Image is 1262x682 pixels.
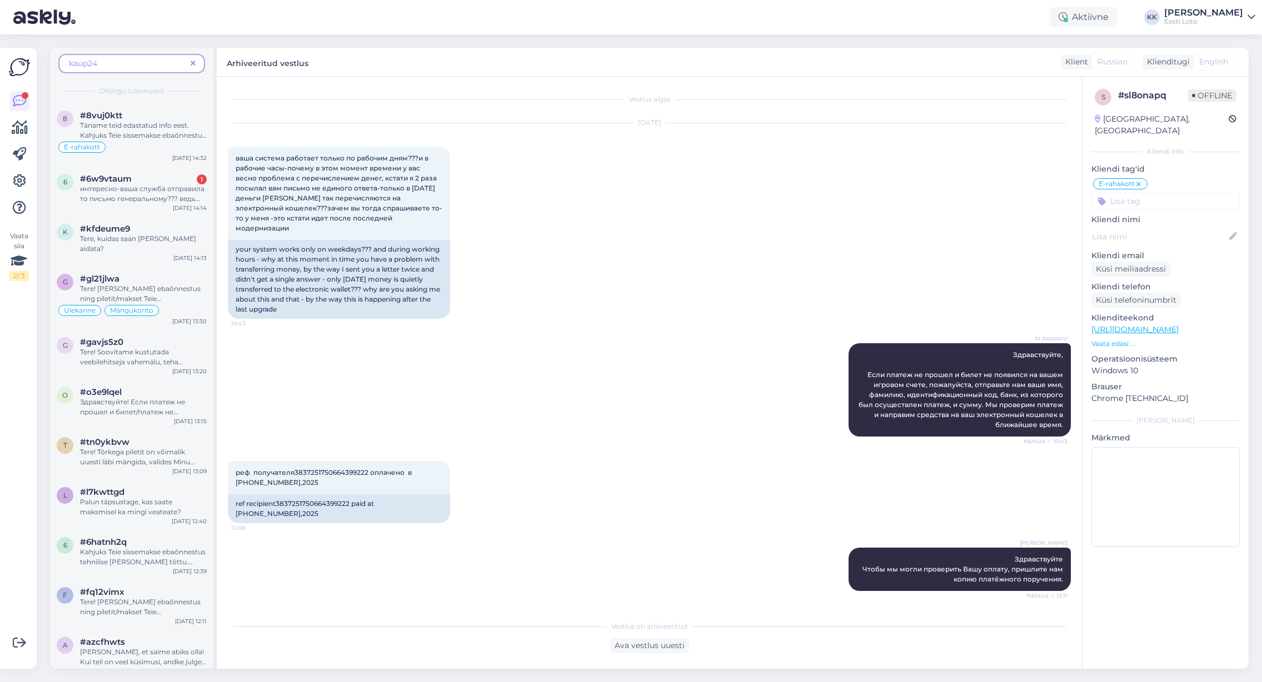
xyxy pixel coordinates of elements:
span: реф получателя3837251750664399222 оплачено в [PHONE_NUMBER],2025 [236,468,413,487]
span: s [1101,93,1105,101]
span: Mängukonto [110,307,153,314]
div: # sl8onapq [1118,89,1188,102]
div: [DATE] 12:40 [172,517,207,525]
span: kaup24 [69,58,97,68]
span: #6hatnh2q [80,537,127,547]
input: Lisa nimi [1092,230,1227,243]
div: Vestlus algas [228,94,1071,104]
div: Klient [1061,56,1088,68]
span: интересно-ваша служба отправила то письмо генеральному??? ведь посылал и так-вот только что оплат... [80,184,204,273]
span: Tere! Tõrkega piletit on võimalik uuesti läbi mängida, valides Minu piletid – e-kiirloteriid. Kui... [80,448,206,586]
span: Offline [1188,89,1236,102]
span: #o3e9lqel [80,387,122,397]
span: English [1199,56,1228,68]
div: Küsi telefoninumbrit [1091,293,1181,308]
p: Brauser [1091,381,1240,393]
span: AI Assistent [1026,334,1068,343]
p: Kliendi tag'id [1091,163,1240,175]
span: [PERSON_NAME] [1020,539,1068,547]
span: #azcfhwts [80,637,125,647]
div: Kliendi info [1091,147,1240,157]
span: 6 [63,178,67,186]
div: your system works only on weekdays??? and during working hours - why at this moment in time you h... [228,240,450,319]
span: #gl21jlwa [80,274,119,284]
div: [DATE] 13:20 [172,367,207,375]
span: g [63,278,68,286]
span: 12:08 [231,524,273,532]
span: l [63,491,67,499]
p: Kliendi email [1091,250,1240,262]
div: Küsi meiliaadressi [1091,262,1170,277]
input: Lisa tag [1091,193,1240,209]
div: [DATE] 14:14 [173,204,207,212]
span: Nähtud ✓ 10:43 [1024,437,1068,445]
label: Arhiveeritud vestlus [227,54,308,69]
span: E-rahakott [1099,180,1135,187]
span: Tere, kuidas saan [PERSON_NAME] aidata? [80,234,196,253]
span: Nähtud ✓ 12:11 [1026,591,1068,600]
span: #fq12vimx [80,587,124,597]
span: t [63,441,67,449]
p: Klienditeekond [1091,312,1240,324]
span: Ülekanne [64,307,96,314]
p: Kliendi nimi [1091,214,1240,225]
div: [DATE] 13:09 [172,467,207,475]
p: Märkmed [1091,432,1240,444]
span: Kahjuks Teie sissemakse ebaõnnestus tehnilise [PERSON_NAME] tõttu. Kontrollisime ostu üle ja raha... [80,548,207,606]
div: 2 / 3 [9,271,29,281]
span: #gavjs5z0 [80,337,123,347]
span: o [62,391,68,399]
div: [DATE] 11:51 [175,667,207,675]
span: Tere! [PERSON_NAME] ebaõnnestus ning piletit/makset Teie mängukontole ei ilmunud, palume edastada... [80,284,207,483]
p: Windows 10 [1091,365,1240,377]
div: Ava vestlus uuesti [610,638,689,653]
span: g [63,341,68,349]
div: Klienditugi [1143,56,1190,68]
div: [DATE] [228,118,1071,128]
span: [PERSON_NAME], et saime abiks olla! Kui teil on veel küsimusi, andke julgelt teada. [80,648,206,676]
div: KK [1144,9,1160,25]
span: Здравствуйте Чтобы мы могли проверить Вашу оплату, пришлите нам копию платёжного поручения. [862,555,1065,583]
div: Vaata siia [9,231,29,281]
p: Vaata edasi ... [1091,339,1240,349]
div: [DATE] 14:13 [173,254,207,262]
div: [DATE] 14:32 [172,154,207,162]
div: [PERSON_NAME] [1164,8,1243,17]
span: 10:43 [231,319,273,328]
div: 1 [197,174,207,184]
span: k [63,228,68,236]
div: [DATE] 12:39 [173,567,207,575]
a: [URL][DOMAIN_NAME] [1091,324,1179,334]
span: #l7kwttgd [80,487,124,497]
div: Eesti Loto [1164,17,1243,26]
span: f [63,591,67,599]
span: #tn0ykbvw [80,437,129,447]
span: Tere! Soovitame kustutada veebilehitseja vahemälu, teha seadmele taaskäivituse või kasutada teist... [80,348,201,406]
a: [PERSON_NAME]Eesti Loto [1164,8,1255,26]
span: Здравствуйте! Если платеж не прошел и билет/платеж не появился на вашем игровом счете, пожалуйста... [80,398,206,486]
span: Otsingu tulemused [99,86,164,96]
div: ref recipient3837251750664399222 paid at [PHONE_NUMBER],2025 [228,494,450,523]
span: Russian [1098,56,1128,68]
span: Palun täpsustage, kas saate maksmisel ka mingi veateate? [80,498,181,516]
div: [DATE] 13:30 [172,317,207,325]
span: #8vuj0ktt [80,111,122,121]
p: Kliendi telefon [1091,281,1240,293]
div: [PERSON_NAME] [1091,415,1240,425]
img: Askly Logo [9,57,30,78]
span: a [63,641,68,649]
div: [DATE] 13:15 [174,417,207,425]
span: #kfdeume9 [80,224,130,234]
div: [DATE] 12:11 [175,617,207,625]
span: #6w9vtaum [80,174,132,184]
span: ваша система работает только по рабочим дням???и в рабочие часы-почему в этом момент времени у ва... [236,154,442,232]
p: Chrome [TECHNICAL_ID] [1091,393,1240,404]
span: 8 [63,114,67,123]
div: [GEOGRAPHIC_DATA], [GEOGRAPHIC_DATA] [1095,113,1229,137]
span: Täname teid edastatud info eest. Kahjuks Teie sissemakse ebaõnnestus tehnilise [PERSON_NAME] tõtt... [80,121,207,209]
span: Vestlus on arhiveeritud [611,621,687,631]
p: Operatsioonisüsteem [1091,353,1240,365]
span: 6 [63,541,67,549]
div: Aktiivne [1050,7,1118,27]
span: E-rahakott [64,144,100,151]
